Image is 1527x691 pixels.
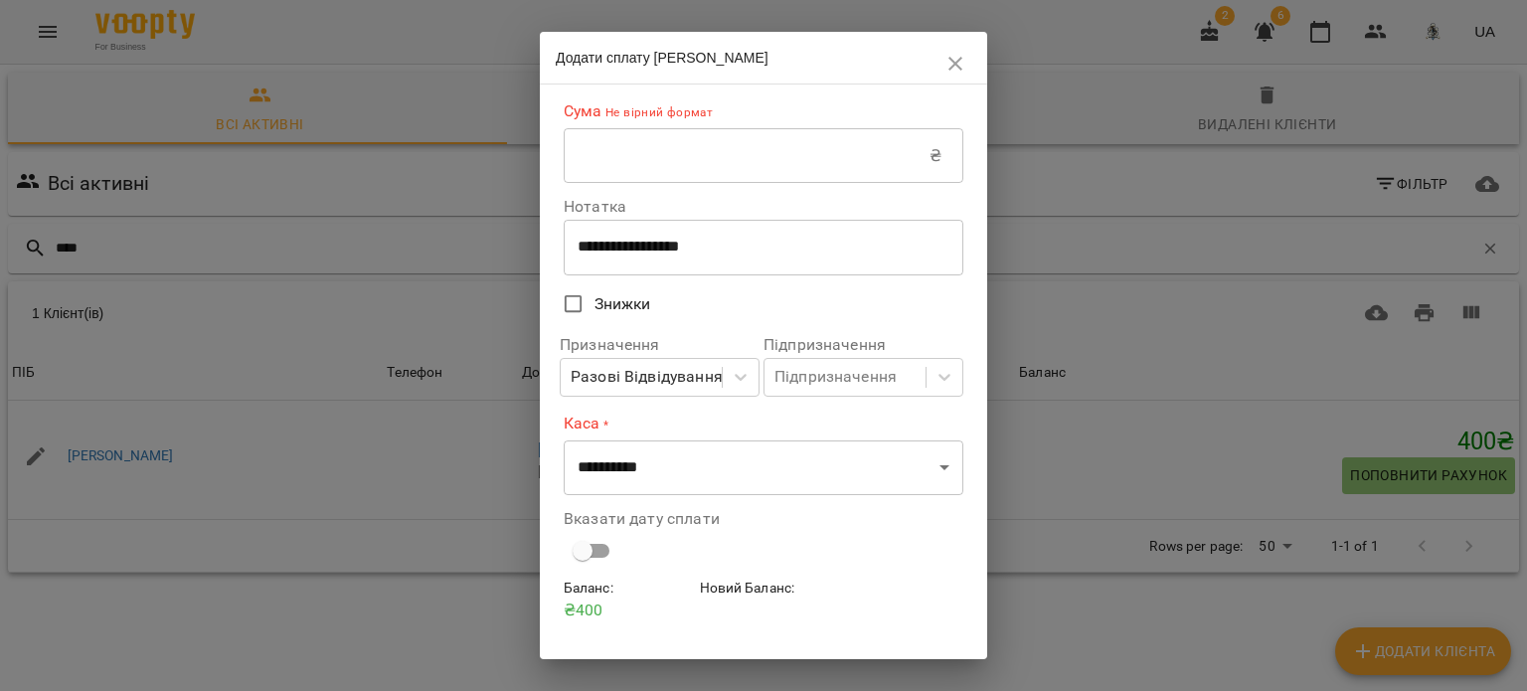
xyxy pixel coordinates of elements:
p: ₴ [930,144,941,168]
span: Додати сплату [PERSON_NAME] [556,50,768,66]
label: Каса [564,413,963,435]
div: Разові Відвідування [571,366,723,390]
label: Нотатка [564,199,963,215]
label: Вказати дату сплати [564,511,963,527]
div: Підпризначення [774,366,897,390]
label: Сума [564,100,963,123]
p: Не вірний формат [602,103,714,123]
h6: Новий Баланс : [700,578,828,600]
label: Призначення [560,337,760,353]
span: Знижки [594,292,651,316]
label: Підпризначення [763,337,963,353]
p: ₴ 400 [564,599,692,622]
h6: Баланс : [564,578,692,600]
